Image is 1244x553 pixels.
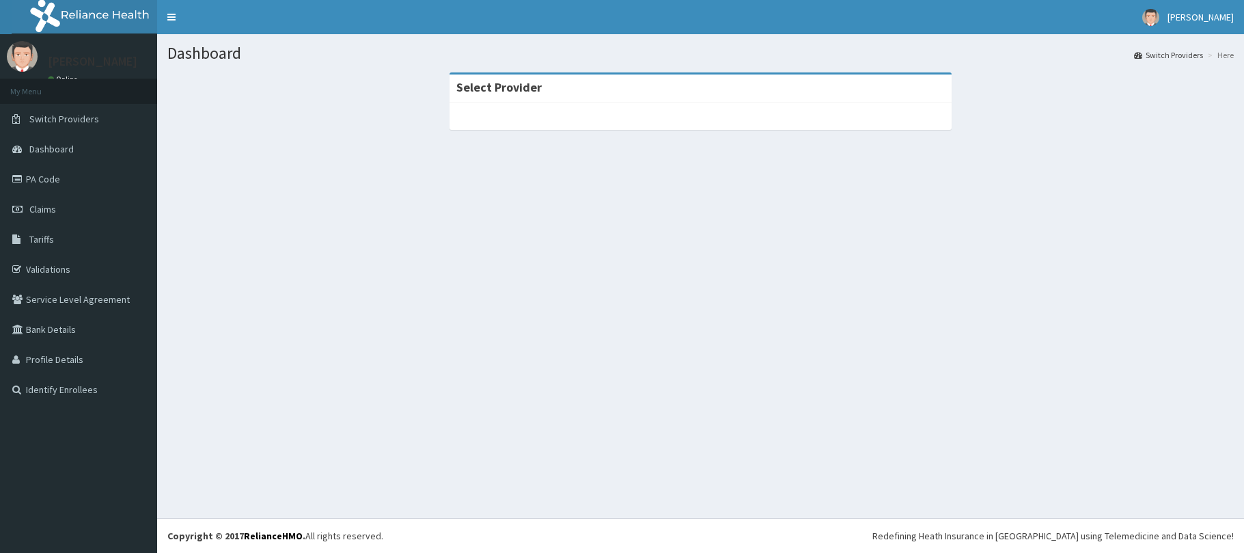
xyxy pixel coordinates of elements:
[7,41,38,72] img: User Image
[48,75,81,84] a: Online
[167,530,305,542] strong: Copyright © 2017 .
[1134,49,1203,61] a: Switch Providers
[29,143,74,155] span: Dashboard
[29,233,54,245] span: Tariffs
[456,79,542,95] strong: Select Provider
[157,518,1244,553] footer: All rights reserved.
[167,44,1234,62] h1: Dashboard
[1167,11,1234,23] span: [PERSON_NAME]
[1142,9,1159,26] img: User Image
[244,530,303,542] a: RelianceHMO
[29,113,99,125] span: Switch Providers
[872,529,1234,543] div: Redefining Heath Insurance in [GEOGRAPHIC_DATA] using Telemedicine and Data Science!
[1204,49,1234,61] li: Here
[29,203,56,215] span: Claims
[48,55,137,68] p: [PERSON_NAME]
